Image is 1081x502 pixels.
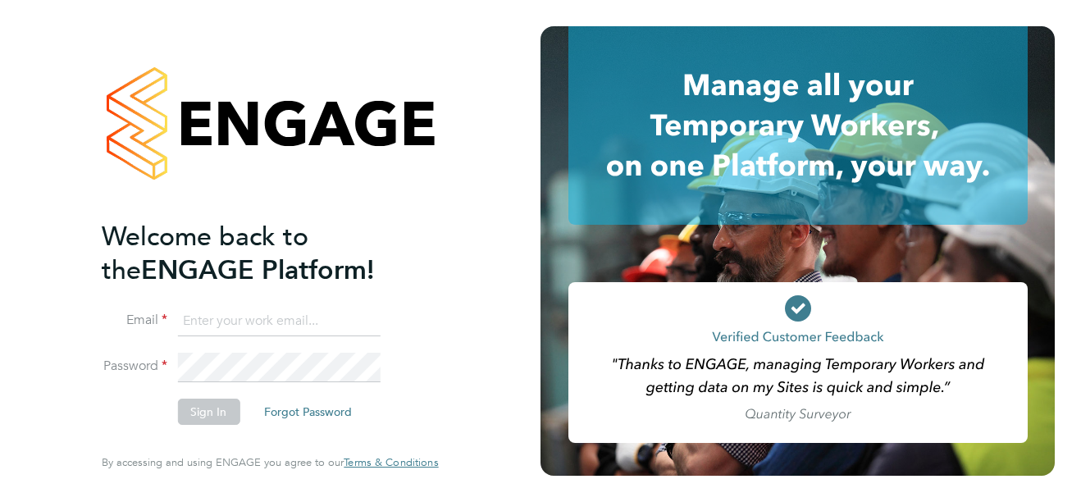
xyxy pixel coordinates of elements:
button: Sign In [177,399,239,425]
label: Password [102,358,167,375]
span: Terms & Conditions [344,455,438,469]
span: Welcome back to the [102,221,308,286]
label: Email [102,312,167,329]
input: Enter your work email... [177,307,380,336]
a: Terms & Conditions [344,456,438,469]
span: By accessing and using ENGAGE you agree to our [102,455,438,469]
h2: ENGAGE Platform! [102,220,422,287]
button: Forgot Password [251,399,365,425]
